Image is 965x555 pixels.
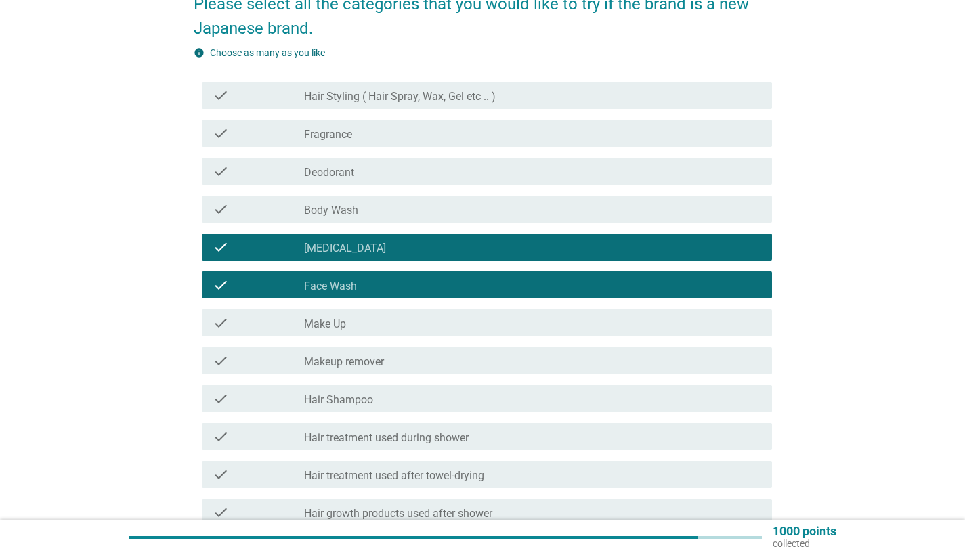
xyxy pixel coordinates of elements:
i: check [213,353,229,369]
label: Hair Shampoo [304,393,373,407]
i: check [213,504,229,520]
label: Hair Styling ( Hair Spray, Wax, Gel etc .. ) [304,90,496,104]
i: check [213,466,229,483]
label: Fragrance [304,128,352,141]
p: collected [773,537,836,550]
label: [MEDICAL_DATA] [304,242,386,255]
i: check [213,125,229,141]
i: check [213,315,229,331]
i: check [213,277,229,293]
i: check [213,428,229,445]
p: 1000 points [773,525,836,537]
label: Make Up [304,317,346,331]
i: check [213,201,229,217]
i: info [194,47,205,58]
i: check [213,239,229,255]
i: check [213,391,229,407]
label: Hair treatment used during shower [304,431,469,445]
label: Deodorant [304,166,354,179]
label: Makeup remover [304,355,384,369]
label: Choose as many as you like [210,47,325,58]
label: Hair growth products used after shower [304,507,492,520]
i: check [213,87,229,104]
i: check [213,163,229,179]
label: Body Wash [304,204,358,217]
label: Face Wash [304,280,357,293]
label: Hair treatment used after towel-drying [304,469,484,483]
